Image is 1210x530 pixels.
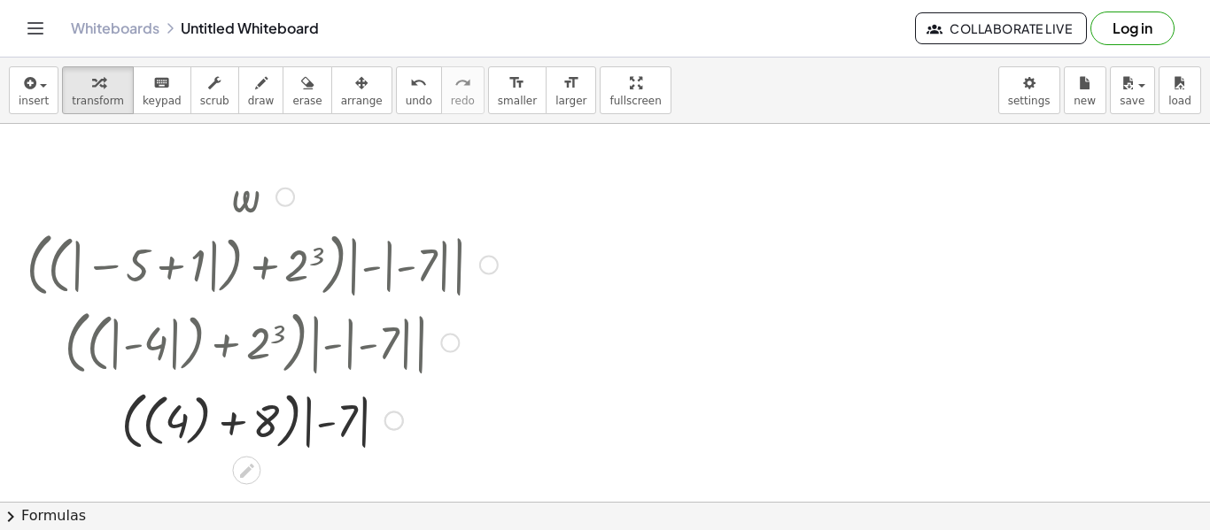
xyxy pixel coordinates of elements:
[915,12,1087,44] button: Collaborate Live
[998,66,1060,114] button: settings
[555,95,586,107] span: larger
[341,95,383,107] span: arrange
[1090,12,1175,45] button: Log in
[1008,95,1051,107] span: settings
[133,66,191,114] button: keyboardkeypad
[406,95,432,107] span: undo
[190,66,239,114] button: scrub
[72,95,124,107] span: transform
[600,66,671,114] button: fullscreen
[562,73,579,94] i: format_size
[451,95,475,107] span: redo
[232,457,260,485] div: Edit math
[1168,95,1191,107] span: load
[238,66,284,114] button: draw
[508,73,525,94] i: format_size
[71,19,159,37] a: Whiteboards
[1159,66,1201,114] button: load
[546,66,596,114] button: format_sizelarger
[396,66,442,114] button: undoundo
[200,95,229,107] span: scrub
[19,95,49,107] span: insert
[21,14,50,42] button: Toggle navigation
[454,73,471,94] i: redo
[248,95,275,107] span: draw
[1120,95,1144,107] span: save
[498,95,537,107] span: smaller
[283,66,331,114] button: erase
[62,66,134,114] button: transform
[1064,66,1106,114] button: new
[1110,66,1155,114] button: save
[609,95,661,107] span: fullscreen
[930,20,1072,36] span: Collaborate Live
[410,73,427,94] i: undo
[1074,95,1096,107] span: new
[143,95,182,107] span: keypad
[9,66,58,114] button: insert
[331,66,392,114] button: arrange
[488,66,547,114] button: format_sizesmaller
[153,73,170,94] i: keyboard
[292,95,322,107] span: erase
[441,66,485,114] button: redoredo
